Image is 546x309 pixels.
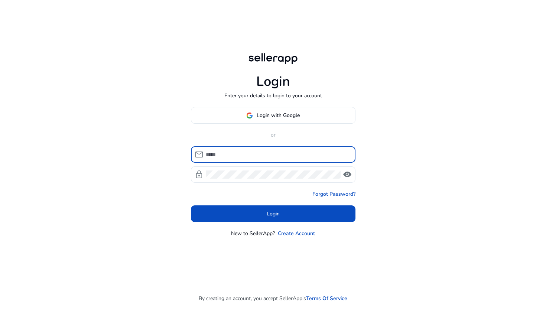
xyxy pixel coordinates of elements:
img: google-logo.svg [246,112,253,119]
span: Login [267,210,280,218]
button: Login [191,205,355,222]
span: visibility [343,170,352,179]
a: Terms Of Service [306,295,347,302]
p: Enter your details to login to your account [224,92,322,100]
button: Login with Google [191,107,355,124]
p: or [191,131,355,139]
span: Login with Google [257,111,300,119]
span: mail [195,150,204,159]
p: New to SellerApp? [231,230,275,237]
a: Create Account [278,230,315,237]
h1: Login [256,74,290,90]
a: Forgot Password? [312,190,355,198]
span: lock [195,170,204,179]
